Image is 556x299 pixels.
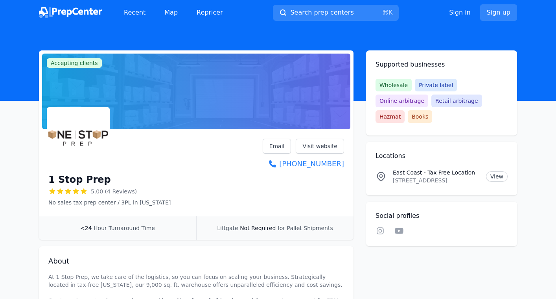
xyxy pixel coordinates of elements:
span: Books [408,110,432,123]
img: 1 Stop Prep [48,109,108,169]
a: Email [263,139,291,154]
span: Wholesale [376,79,412,91]
a: [PHONE_NUMBER] [263,158,344,169]
a: Visit website [296,139,344,154]
h1: 1 Stop Prep [48,173,111,186]
span: Liftgate [217,225,238,231]
span: Hour Turnaround Time [94,225,155,231]
kbd: K [388,9,393,16]
h2: Supported businesses [376,60,508,69]
span: 5.00 (4 Reviews) [91,188,137,195]
p: [STREET_ADDRESS] [393,176,480,184]
span: Private label [415,79,457,91]
span: Online arbitrage [376,95,428,107]
img: PrepCenter [39,7,102,18]
span: <24 [80,225,92,231]
a: Repricer [190,5,229,20]
span: Accepting clients [47,58,102,68]
a: Recent [118,5,152,20]
h2: Locations [376,151,508,161]
a: Sign up [480,4,517,21]
h2: About [48,256,344,267]
span: for Pallet Shipments [278,225,333,231]
h2: Social profiles [376,211,508,221]
a: Sign in [449,8,471,17]
button: Search prep centers⌘K [273,5,399,21]
p: No sales tax prep center / 3PL in [US_STATE] [48,199,171,206]
span: Not Required [240,225,276,231]
kbd: ⌘ [382,9,388,16]
span: Hazmat [376,110,405,123]
span: Search prep centers [290,8,353,17]
span: Retail arbitrage [431,95,482,107]
a: View [486,171,508,182]
a: Map [158,5,184,20]
p: East Coast - Tax Free Location [393,169,480,176]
